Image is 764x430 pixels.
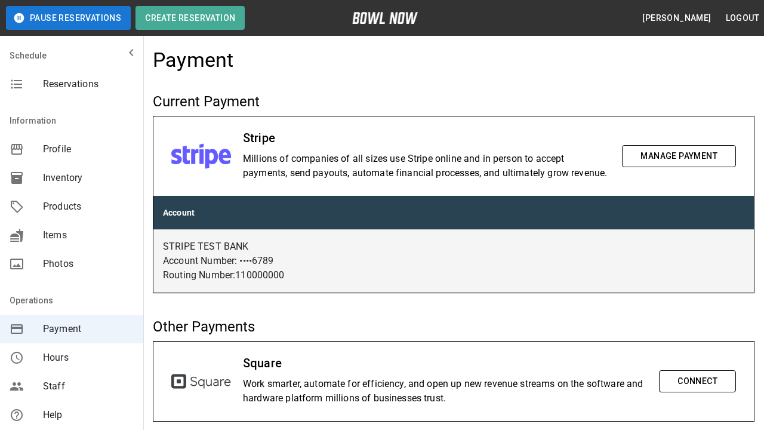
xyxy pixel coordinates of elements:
[43,77,134,91] span: Reservations
[43,379,134,394] span: Staff
[352,12,418,24] img: logo
[659,370,736,392] button: Connect
[721,7,764,29] button: Logout
[163,239,744,254] p: STRIPE TEST BANK
[43,408,134,422] span: Help
[43,351,134,365] span: Hours
[43,257,134,271] span: Photos
[43,171,134,185] span: Inventory
[135,6,245,30] button: Create Reservation
[153,317,754,336] h5: Other Payments
[153,48,234,73] h4: Payment
[163,268,744,282] p: Routing Number: 110000000
[153,92,754,111] h5: Current Payment
[43,142,134,156] span: Profile
[622,145,736,167] button: Manage Payment
[243,152,610,180] p: Millions of companies of all sizes use Stripe online and in person to accept payments, send payou...
[163,254,744,268] p: Account Number: •••• 6789
[153,196,754,230] th: Account
[243,377,647,406] p: Work smarter, automate for efficiency, and open up new revenue streams on the software and hardwa...
[243,128,610,148] h6: Stripe
[243,354,647,373] h6: Square
[6,6,131,30] button: Pause Reservations
[153,196,754,293] table: customized table
[43,322,134,336] span: Payment
[43,199,134,214] span: Products
[43,228,134,242] span: Items
[171,374,231,389] img: square.svg
[171,143,231,168] img: stripe.svg
[637,7,716,29] button: [PERSON_NAME]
